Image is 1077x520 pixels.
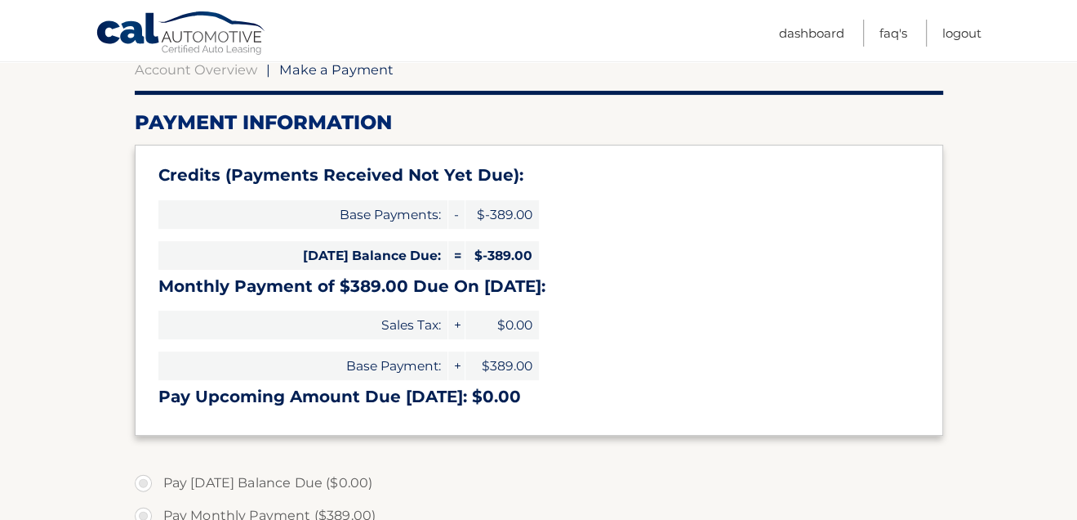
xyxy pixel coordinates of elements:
[465,200,539,229] span: $-389.00
[266,61,270,78] span: |
[448,311,465,339] span: +
[158,165,919,186] h3: Credits (Payments Received Not Yet Due):
[135,110,943,135] h2: Payment Information
[279,61,394,78] span: Make a Payment
[448,352,465,380] span: +
[158,387,919,407] h3: Pay Upcoming Amount Due [DATE]: $0.00
[158,352,447,380] span: Base Payment:
[779,20,844,47] a: Dashboard
[942,20,981,47] a: Logout
[879,20,907,47] a: FAQ's
[135,467,943,500] label: Pay [DATE] Balance Due ($0.00)
[135,61,257,78] a: Account Overview
[465,352,539,380] span: $389.00
[158,276,919,297] h3: Monthly Payment of $389.00 Due On [DATE]:
[448,241,465,270] span: =
[158,200,447,229] span: Base Payments:
[96,11,267,58] a: Cal Automotive
[158,241,447,270] span: [DATE] Balance Due:
[158,311,447,339] span: Sales Tax:
[448,200,465,229] span: -
[465,311,539,339] span: $0.00
[465,241,539,270] span: $-389.00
